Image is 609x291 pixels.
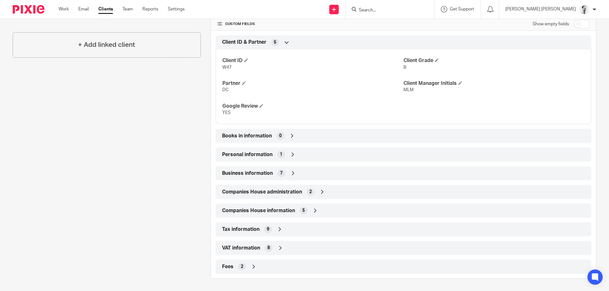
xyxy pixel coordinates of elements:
[222,57,403,64] h4: Client ID
[222,189,302,195] span: Companies House administration
[403,57,585,64] h4: Client Grade
[358,8,415,13] input: Search
[222,88,229,92] span: DC
[122,6,133,12] a: Team
[450,7,474,11] span: Get Support
[217,22,403,27] h4: CUSTOM FIELDS
[222,103,403,110] h4: Google Review
[533,21,569,27] label: Show empty fields
[403,65,406,70] span: B
[280,170,283,176] span: 7
[222,226,259,233] span: Tax information
[274,39,276,46] span: 5
[142,6,158,12] a: Reports
[78,6,89,12] a: Email
[309,189,312,195] span: 2
[222,80,403,87] h4: Partner
[78,40,135,50] h4: + Add linked client
[267,245,270,251] span: 8
[168,6,185,12] a: Settings
[222,133,272,139] span: Books in information
[222,207,295,214] span: Companies House information
[222,263,233,270] span: Fees
[222,151,272,158] span: Personal information
[59,6,69,12] a: Work
[241,263,243,270] span: 2
[222,111,231,115] span: YES
[280,151,282,158] span: 1
[505,6,576,12] p: [PERSON_NAME] [PERSON_NAME]
[579,4,589,15] img: Mass_2025.jpg
[403,88,414,92] span: MLM
[222,245,260,251] span: VAT information
[222,170,273,177] span: Business information
[267,226,269,232] span: 9
[222,65,232,70] span: W47
[403,80,585,87] h4: Client Manager Initials
[13,5,44,14] img: Pixie
[302,207,305,214] span: 5
[279,133,282,139] span: 0
[222,39,266,46] span: Client ID & Partner
[98,6,113,12] a: Clients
